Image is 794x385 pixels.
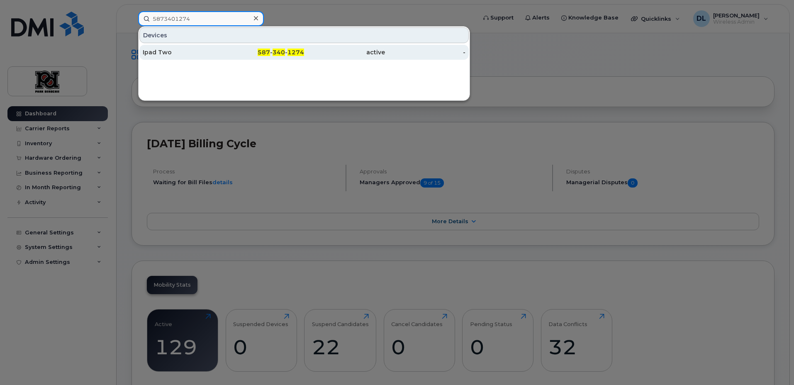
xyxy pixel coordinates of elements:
[139,45,469,60] a: Ipad Two587-340-1274active-
[304,48,385,56] div: active
[143,48,224,56] div: Ipad Two
[273,49,285,56] span: 340
[287,49,304,56] span: 1274
[224,48,304,56] div: - -
[139,27,469,43] div: Devices
[758,349,788,379] iframe: Messenger Launcher
[258,49,270,56] span: 587
[385,48,466,56] div: -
